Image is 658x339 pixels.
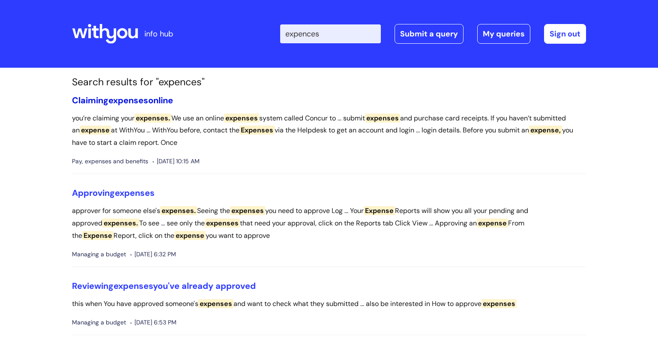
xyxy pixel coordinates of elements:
[72,76,586,88] h1: Search results for "expences"
[102,219,139,228] span: expenses.
[130,249,176,260] span: [DATE] 6:32 PM
[72,156,148,167] span: Pay, expenses and benefits
[239,126,275,135] span: Expenses
[72,187,155,198] a: Approvingexpenses
[280,24,586,44] div: | -
[477,24,530,44] a: My queries
[72,317,126,328] span: Managing a budget
[72,280,256,291] a: Reviewingexpensesyou've already approved
[72,205,586,242] p: approver for someone else's Seeing the you need to approve Log ... Your Reports will show you all...
[72,298,586,310] p: this when You have approved someone's and want to check what they submitted ... also be intereste...
[230,206,265,215] span: expenses
[280,24,381,43] input: Search
[144,27,173,41] p: info hub
[477,219,508,228] span: expense
[395,24,464,44] a: Submit a query
[115,187,155,198] span: expenses
[114,280,153,291] span: expenses
[544,24,586,44] a: Sign out
[529,126,562,135] span: expense,
[108,95,148,106] span: expenses
[365,114,400,123] span: expenses
[82,231,114,240] span: Expense
[80,126,111,135] span: expense
[160,206,197,215] span: expenses.
[174,231,206,240] span: expense
[198,299,233,308] span: expenses
[135,114,171,123] span: expenses.
[224,114,259,123] span: expenses
[130,317,176,328] span: [DATE] 6:53 PM
[205,219,240,228] span: expenses
[72,249,126,260] span: Managing a budget
[364,206,395,215] span: Expense
[72,112,586,149] p: you’re claiming your We use an online system called Concur to ... submit and purchase card receip...
[153,156,200,167] span: [DATE] 10:15 AM
[482,299,517,308] span: expenses
[72,95,173,106] a: Claimingexpensesonline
